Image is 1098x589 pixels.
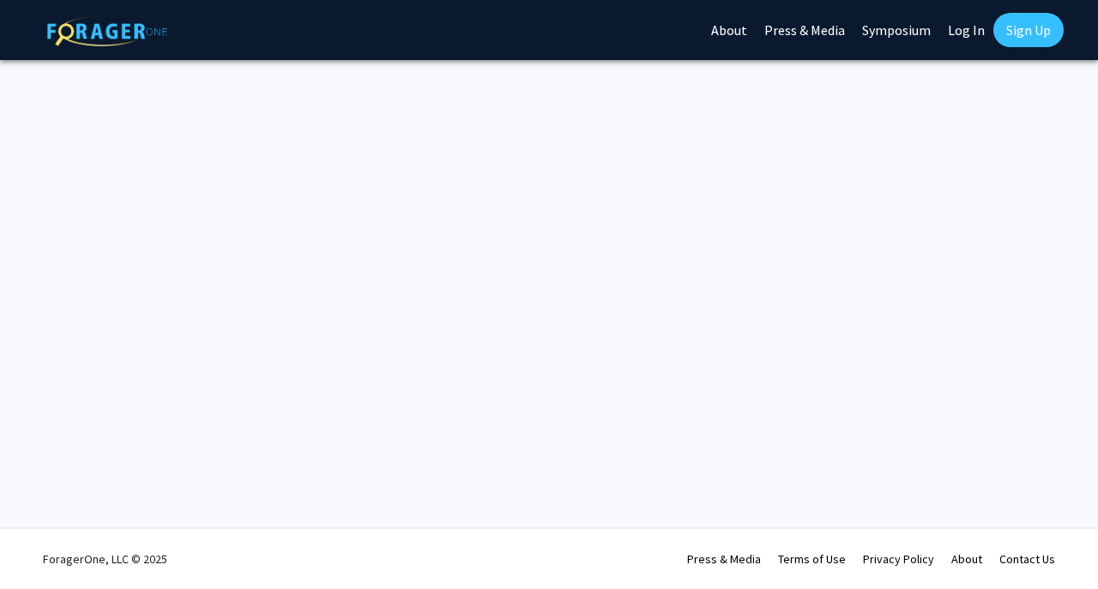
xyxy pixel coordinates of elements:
div: ForagerOne, LLC © 2025 [43,529,167,589]
a: About [951,551,982,567]
img: ForagerOne Logo [47,16,167,46]
a: Press & Media [687,551,761,567]
a: Contact Us [999,551,1055,567]
a: Privacy Policy [863,551,934,567]
a: Terms of Use [778,551,846,567]
a: Sign Up [993,13,1064,47]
